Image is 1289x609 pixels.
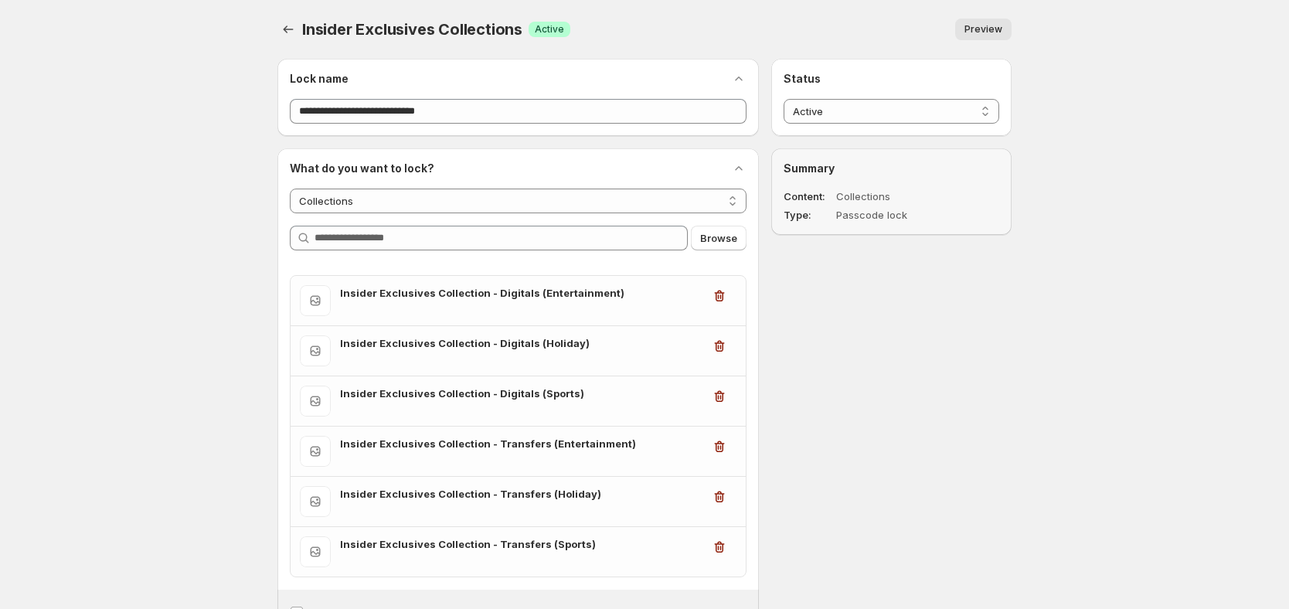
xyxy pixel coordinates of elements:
h3: Insider Exclusives Collection - Digitals (Holiday) [340,335,702,351]
h3: Insider Exclusives Collection - Digitals (Sports) [340,386,702,401]
h3: Insider Exclusives Collection - Transfers (Sports) [340,536,702,552]
dd: Collections [836,189,955,204]
button: Back [277,19,299,40]
button: Preview [955,19,1012,40]
button: Browse [691,226,747,250]
h2: Lock name [290,71,349,87]
h2: Status [784,71,999,87]
h2: What do you want to lock? [290,161,434,176]
h3: Insider Exclusives Collection - Transfers (Holiday) [340,486,702,502]
h2: Summary [784,161,999,176]
dd: Passcode lock [836,207,955,223]
h3: Insider Exclusives Collection - Transfers (Entertainment) [340,436,702,451]
dt: Type: [784,207,833,223]
h3: Insider Exclusives Collection - Digitals (Entertainment) [340,285,702,301]
dt: Content: [784,189,833,204]
span: Insider Exclusives Collections [302,20,522,39]
span: Active [535,23,564,36]
span: Preview [964,23,1002,36]
span: Browse [700,230,737,246]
